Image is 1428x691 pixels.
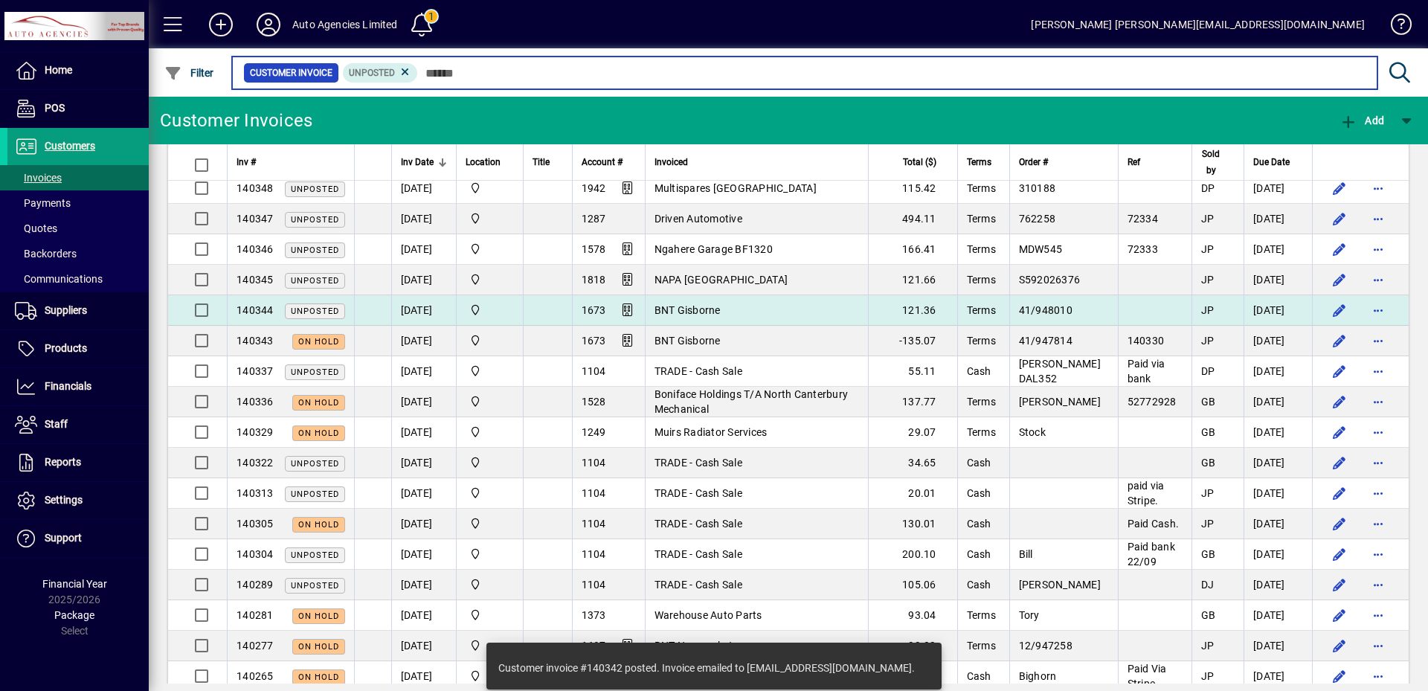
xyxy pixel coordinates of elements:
[1019,396,1101,408] span: [PERSON_NAME]
[1328,573,1351,597] button: Edit
[15,172,62,184] span: Invoices
[466,154,501,170] span: Location
[291,184,339,194] span: Unposted
[654,487,742,499] span: TRADE - Cash Sale
[291,459,339,469] span: Unposted
[1019,182,1056,194] span: 310188
[868,356,957,387] td: 55.11
[654,548,742,560] span: TRADE - Cash Sale
[391,448,456,478] td: [DATE]
[1253,154,1303,170] div: Due Date
[1201,304,1215,316] span: JP
[1366,268,1390,292] button: More options
[466,393,514,410] span: Rangiora
[1244,417,1312,448] td: [DATE]
[1201,518,1215,530] span: JP
[7,406,149,443] a: Staff
[54,609,94,621] span: Package
[466,363,514,379] span: Rangiora
[391,478,456,509] td: [DATE]
[237,365,274,377] span: 140337
[582,518,606,530] span: 1104
[1244,478,1312,509] td: [DATE]
[654,335,721,347] span: BNT Gisborne
[1244,539,1312,570] td: [DATE]
[1201,213,1215,225] span: JP
[343,63,418,83] mat-chip: Customer Invoice Status: Unposted
[1366,664,1390,688] button: More options
[1128,213,1158,225] span: 72334
[237,243,274,255] span: 140346
[7,482,149,519] a: Settings
[7,216,149,241] a: Quotes
[1019,426,1046,438] span: Stock
[1128,480,1165,507] span: paid via Stripe.
[1366,176,1390,200] button: More options
[1366,298,1390,322] button: More options
[1328,542,1351,566] button: Edit
[1019,335,1072,347] span: 41/947814
[1201,396,1216,408] span: GB
[1128,541,1175,568] span: Paid bank 22/09
[7,368,149,405] a: Financials
[967,182,996,194] span: Terms
[967,335,996,347] span: Terms
[466,576,514,593] span: Rangiora
[291,276,339,286] span: Unposted
[1201,146,1235,179] div: Sold by
[45,494,83,506] span: Settings
[868,204,957,234] td: 494.11
[868,448,957,478] td: 34.65
[868,509,957,539] td: 130.01
[654,182,817,194] span: Multispares [GEOGRAPHIC_DATA]
[466,668,514,684] span: Rangiora
[7,292,149,330] a: Suppliers
[1019,358,1101,385] span: [PERSON_NAME] DAL352
[654,457,742,469] span: TRADE - Cash Sale
[237,518,274,530] span: 140305
[1328,268,1351,292] button: Edit
[967,365,991,377] span: Cash
[1366,603,1390,627] button: More options
[1201,335,1215,347] span: JP
[868,265,957,295] td: 121.66
[237,304,274,316] span: 140344
[1244,204,1312,234] td: [DATE]
[1328,359,1351,383] button: Edit
[868,478,957,509] td: 20.01
[1201,243,1215,255] span: JP
[878,154,950,170] div: Total ($)
[967,457,991,469] span: Cash
[582,213,606,225] span: 1287
[1328,329,1351,353] button: Edit
[1366,573,1390,597] button: More options
[868,234,957,265] td: 166.41
[237,182,274,194] span: 140348
[1201,457,1216,469] span: GB
[654,274,788,286] span: NAPA [GEOGRAPHIC_DATA]
[1128,154,1140,170] span: Ref
[237,154,345,170] div: Inv #
[1201,609,1216,621] span: GB
[1128,335,1165,347] span: 140330
[466,180,514,196] span: Rangiora
[1366,512,1390,536] button: More options
[401,154,447,170] div: Inv Date
[45,418,68,430] span: Staff
[237,609,274,621] span: 140281
[582,609,606,621] span: 1373
[654,579,742,591] span: TRADE - Cash Sale
[250,65,332,80] span: Customer Invoice
[298,398,339,408] span: On hold
[1201,487,1215,499] span: JP
[868,173,957,204] td: 115.42
[654,304,721,316] span: BNT Gisborne
[1380,3,1409,51] a: Knowledge Base
[967,640,996,652] span: Terms
[1328,481,1351,505] button: Edit
[391,600,456,631] td: [DATE]
[903,154,936,170] span: Total ($)
[15,197,71,209] span: Payments
[1128,358,1165,385] span: Paid via bank
[1201,274,1215,286] span: JP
